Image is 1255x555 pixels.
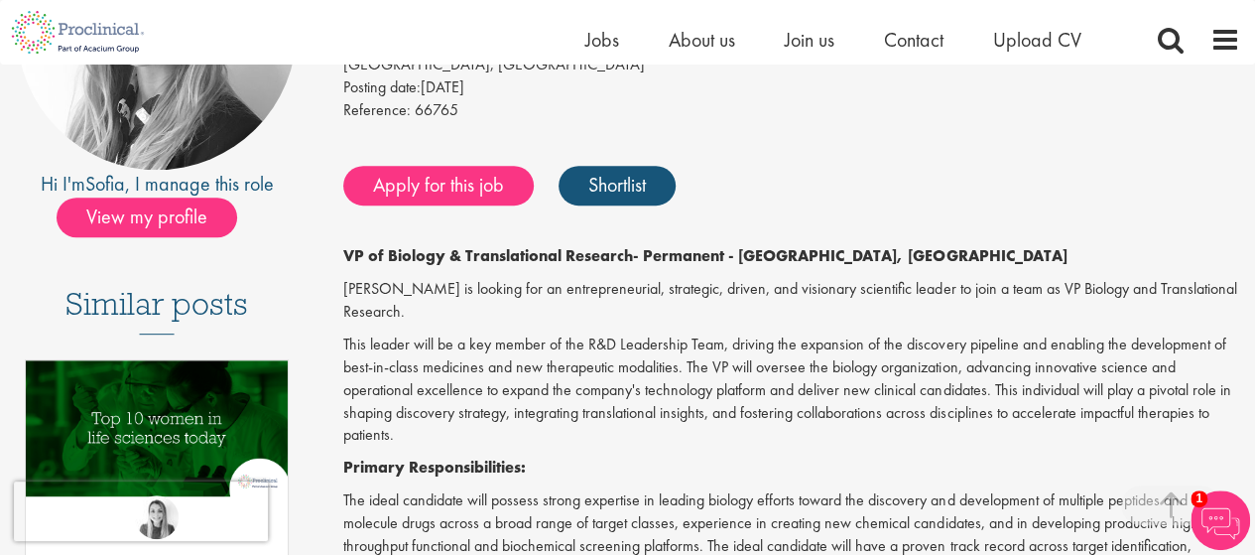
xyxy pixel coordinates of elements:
div: [DATE] [343,76,1240,99]
img: Chatbot [1191,490,1250,550]
p: This leader will be a key member of the R&D Leadership Team, driving the expansion of the discove... [343,334,1240,447]
a: About us [669,27,735,53]
p: [PERSON_NAME] is looking for an entrepreneurial, strategic, driven, and visionary scientific lead... [343,278,1240,324]
iframe: reCAPTCHA [14,482,268,541]
a: Jobs [585,27,619,53]
h3: Similar posts [65,287,248,335]
a: View my profile [57,202,257,227]
strong: VP of Biology & Translational Research [343,245,633,266]
strong: - Permanent - [GEOGRAPHIC_DATA], [GEOGRAPHIC_DATA] [633,245,1067,266]
span: 66765 [415,99,458,120]
div: [GEOGRAPHIC_DATA], [GEOGRAPHIC_DATA] [343,54,1240,76]
img: Top 10 women in life sciences today [26,360,288,496]
a: Sofia [85,171,125,197]
a: Link to a post [26,360,288,536]
a: Apply for this job [343,166,534,206]
a: Contact [884,27,943,53]
a: Shortlist [559,166,676,206]
span: Posting date: [343,76,421,97]
label: Reference: [343,99,411,122]
a: Join us [785,27,834,53]
span: 1 [1191,490,1207,507]
div: Hi I'm , I manage this role [15,170,299,199]
span: View my profile [57,198,237,237]
strong: Primary Responsibilities: [343,457,526,478]
a: Upload CV [993,27,1081,53]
